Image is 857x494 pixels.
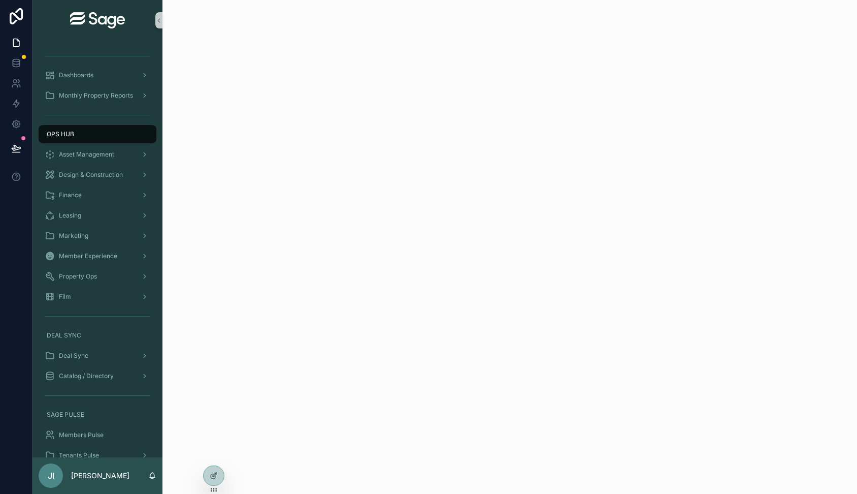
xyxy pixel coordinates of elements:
div: scrollable content [32,41,162,457]
span: Deal Sync [59,352,88,360]
span: Catalog / Directory [59,372,114,380]
span: Leasing [59,211,81,220]
a: Finance [39,186,156,204]
img: App logo [70,12,125,28]
span: SAGE PULSE [47,411,84,419]
span: Asset Management [59,150,114,159]
p: [PERSON_NAME] [71,471,129,481]
a: Leasing [39,206,156,225]
a: Catalog / Directory [39,367,156,385]
a: Dashboards [39,66,156,84]
span: Marketing [59,232,88,240]
span: Members Pulse [59,431,104,439]
a: Members Pulse [39,426,156,444]
a: Tenants Pulse [39,446,156,465]
a: DEAL SYNC [39,326,156,345]
a: Design & Construction [39,166,156,184]
span: DEAL SYNC [47,331,81,339]
span: Dashboards [59,71,93,79]
span: Film [59,293,71,301]
a: OPS HUB [39,125,156,143]
a: Film [39,288,156,306]
span: Member Experience [59,252,117,260]
span: Design & Construction [59,171,123,179]
a: Asset Management [39,145,156,164]
span: JI [48,470,54,482]
span: Tenants Pulse [59,451,99,459]
span: Finance [59,191,82,199]
a: Property Ops [39,267,156,286]
a: Monthly Property Reports [39,86,156,105]
a: Deal Sync [39,347,156,365]
span: Monthly Property Reports [59,91,133,100]
a: Member Experience [39,247,156,265]
span: Property Ops [59,272,97,281]
a: SAGE PULSE [39,406,156,424]
span: OPS HUB [47,130,74,138]
a: Marketing [39,227,156,245]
